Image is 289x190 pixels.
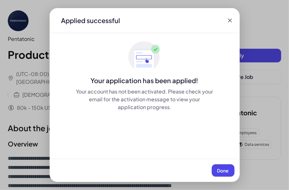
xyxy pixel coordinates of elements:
[212,164,235,177] button: Done
[76,88,214,111] div: Your account has not been activated. Please check your email for the activation message to view y...
[61,16,120,25] div: Applied successful
[50,76,240,85] div: Your application has been applied!
[217,168,229,173] span: Done
[128,41,161,73] img: ApplyedMaskGroup3.svg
